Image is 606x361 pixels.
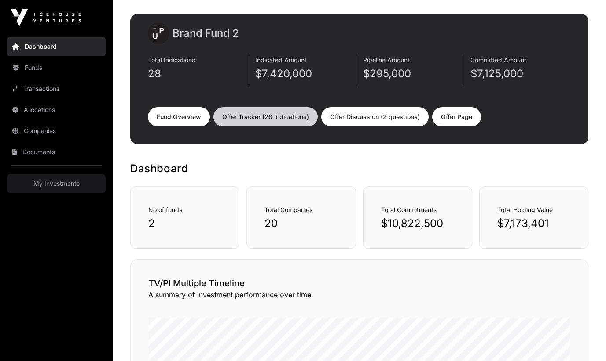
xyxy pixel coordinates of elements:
p: $7,125,000 [470,67,571,81]
p: $7,420,000 [255,67,355,81]
a: Offer Discussion (2 questions) [321,107,429,126]
h2: TV/PI Multiple Timeline [148,277,570,289]
a: Dashboard [7,37,106,56]
p: A summary of investment performance over time. [148,289,570,300]
span: Pipeline Amount [363,56,410,64]
h1: Dashboard [130,162,588,176]
a: My Investments [7,174,106,193]
a: Funds [7,58,106,77]
img: images.png [148,23,169,44]
p: $10,822,500 [381,217,454,231]
a: Allocations [7,100,106,119]
p: $7,173,401 [497,217,570,231]
a: Fund Overview [148,107,210,126]
a: Documents [7,142,106,162]
span: Total Indications [148,56,195,64]
p: $295,000 [363,67,463,81]
iframe: Chat Widget [562,319,606,361]
a: Offer Page [432,107,481,126]
p: 28 [148,67,248,81]
a: Transactions [7,79,106,98]
span: Indicated Amount [255,56,307,64]
span: No of funds [148,206,182,213]
h2: Brand Fund 2 [173,26,239,40]
a: Companies [7,121,106,141]
p: 2 [148,217,221,231]
img: Icehouse Ventures Logo [11,9,81,26]
p: 20 [264,217,338,231]
span: Total Commitments [381,206,437,213]
span: Committed Amount [470,56,526,64]
span: Total Holding Value [497,206,553,213]
a: Offer Tracker (28 indications) [213,107,318,126]
span: Total Companies [264,206,312,213]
